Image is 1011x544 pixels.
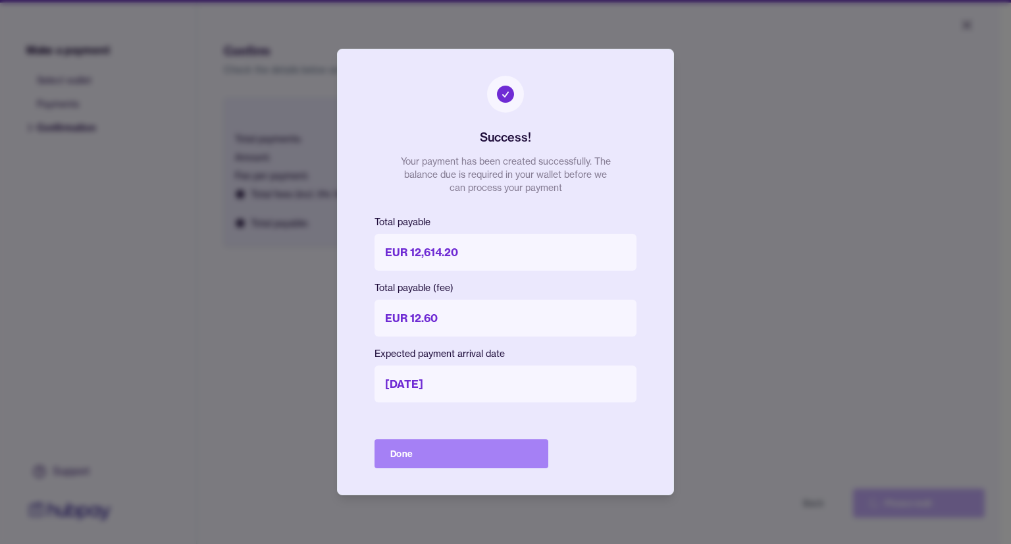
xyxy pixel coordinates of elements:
p: Total payable [375,215,636,229]
p: EUR 12,614.20 [375,234,636,271]
h2: Success! [480,128,531,147]
p: [DATE] [375,366,636,402]
p: Expected payment arrival date [375,347,636,360]
p: Your payment has been created successfully. The balance due is required in your wallet before we ... [400,155,611,194]
p: Total payable (fee) [375,281,636,294]
button: Done [375,439,548,468]
p: EUR 12.60 [375,300,636,337]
